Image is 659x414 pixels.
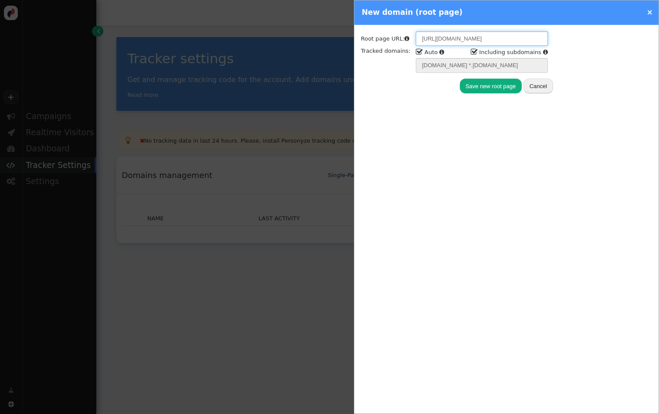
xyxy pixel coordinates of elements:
[416,49,438,55] label: Auto
[460,79,522,93] button: Save new root page
[361,47,415,72] td: Tracked domains:
[543,49,548,55] span: 
[439,49,444,55] span: 
[471,49,541,55] label: Including subdomains
[523,79,553,93] button: Cancel
[471,47,478,58] span: 
[647,8,653,17] a: ×
[404,36,409,41] span: 
[361,31,415,46] td: Root page URL:
[416,47,423,58] span: 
